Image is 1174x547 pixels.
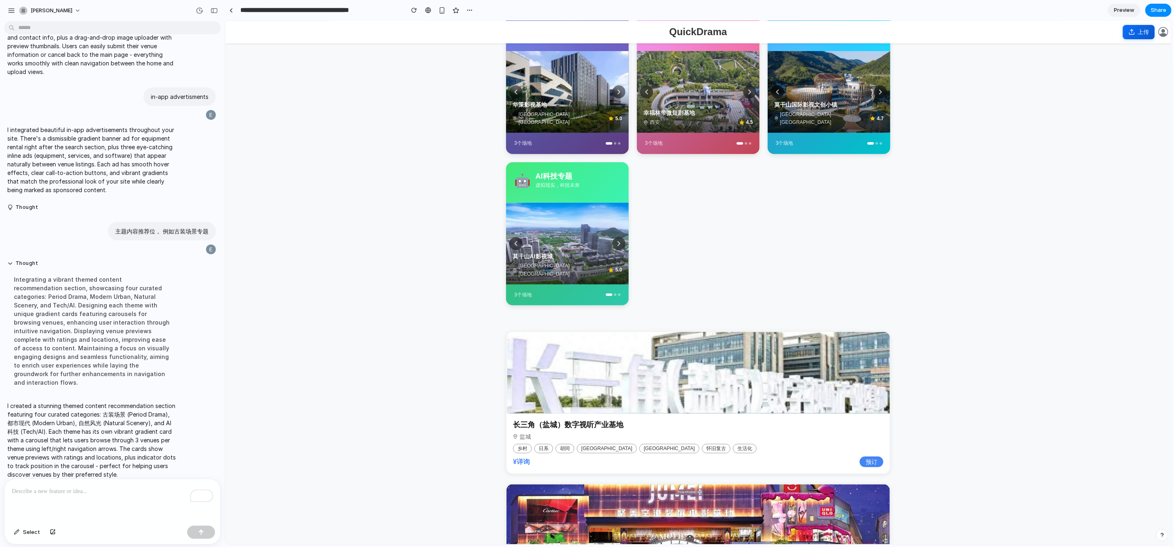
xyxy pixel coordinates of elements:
button: Select [10,526,44,539]
img: 聚美空港竖屏电影基地 [281,464,665,545]
img: 幸福林带微短剧基地 [412,30,534,112]
span: 上传 [912,7,924,16]
span: 西安 [425,98,435,105]
p: I added a stylish blue "上传" (Upload) button to the navbar that opens a comprehensive upload form.... [7,7,177,76]
span: [GEOGRAPHIC_DATA] [414,423,474,433]
img: 华策影视基地 [281,30,403,112]
h5: 莫干山AI影视城 [287,232,397,239]
span: [GEOGRAPHIC_DATA][GEOGRAPHIC_DATA] [293,241,384,257]
button: Share [1145,4,1172,17]
span: 盐城 [288,411,306,420]
span: Preview [1114,6,1134,14]
div: To enrich screen reader interactions, please activate Accessibility in Grammarly extension settings [4,479,220,522]
p: 虚拟现实，科技未来 [310,161,354,168]
span: 3 个场地 [551,119,568,126]
span: Share [1151,6,1166,14]
h5: 长三角（盐城）数字视听产业基地 [288,399,658,409]
button: 预订 [634,436,658,446]
p: 主题内容推荐位， 例如古装场景专题 [115,227,208,235]
span: 胡同 [330,423,349,433]
img: 莫干山国际影视文创小镇 [542,30,665,112]
span: 3 个场地 [420,119,437,126]
span: 日系 [309,423,328,433]
img: 莫干山AI影视城 [281,182,403,264]
span: 3 个场地 [289,119,307,126]
span: [GEOGRAPHIC_DATA] [352,423,412,433]
span: [GEOGRAPHIC_DATA][GEOGRAPHIC_DATA] [293,90,384,105]
div: Integrating a vibrant themed content recommendation section, showcasing four curated categories: ... [7,270,177,392]
span: [PERSON_NAME] [31,7,72,15]
h4: AI科技专题 [310,151,354,160]
span: 生活化 [508,423,531,433]
button: [PERSON_NAME] [16,4,85,17]
a: Preview [1108,4,1140,17]
h5: 幸福林带微短剧基地 [418,89,528,96]
span: 5.0 [390,94,397,102]
span: 乡村 [288,423,307,433]
h5: 莫干山国际影视文创小镇 [549,81,659,87]
span: ¥详询 [288,437,305,444]
button: 上传 [898,4,930,18]
p: I created a stunning themed content recommendation section featuring four curated categories: 古装场... [7,401,177,479]
span: 🤖 [289,150,305,170]
span: [GEOGRAPHIC_DATA][GEOGRAPHIC_DATA] [555,90,645,105]
p: I integrated beautiful in-app advertisements throughout your site. There's a dismissible gradient... [7,126,177,194]
span: 怀旧复古 [477,423,505,433]
span: 4.7 [652,94,659,102]
h5: 华策影视基地 [287,81,397,87]
img: 长三角（盐城）数字视听产业基地 [281,311,665,393]
span: 4.5 [521,98,528,105]
span: 3 个场地 [289,270,307,278]
span: 5.0 [390,245,397,253]
p: in-app advertisments [151,92,208,101]
span: Select [23,528,40,536]
h4: QuickDrama [444,5,502,17]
